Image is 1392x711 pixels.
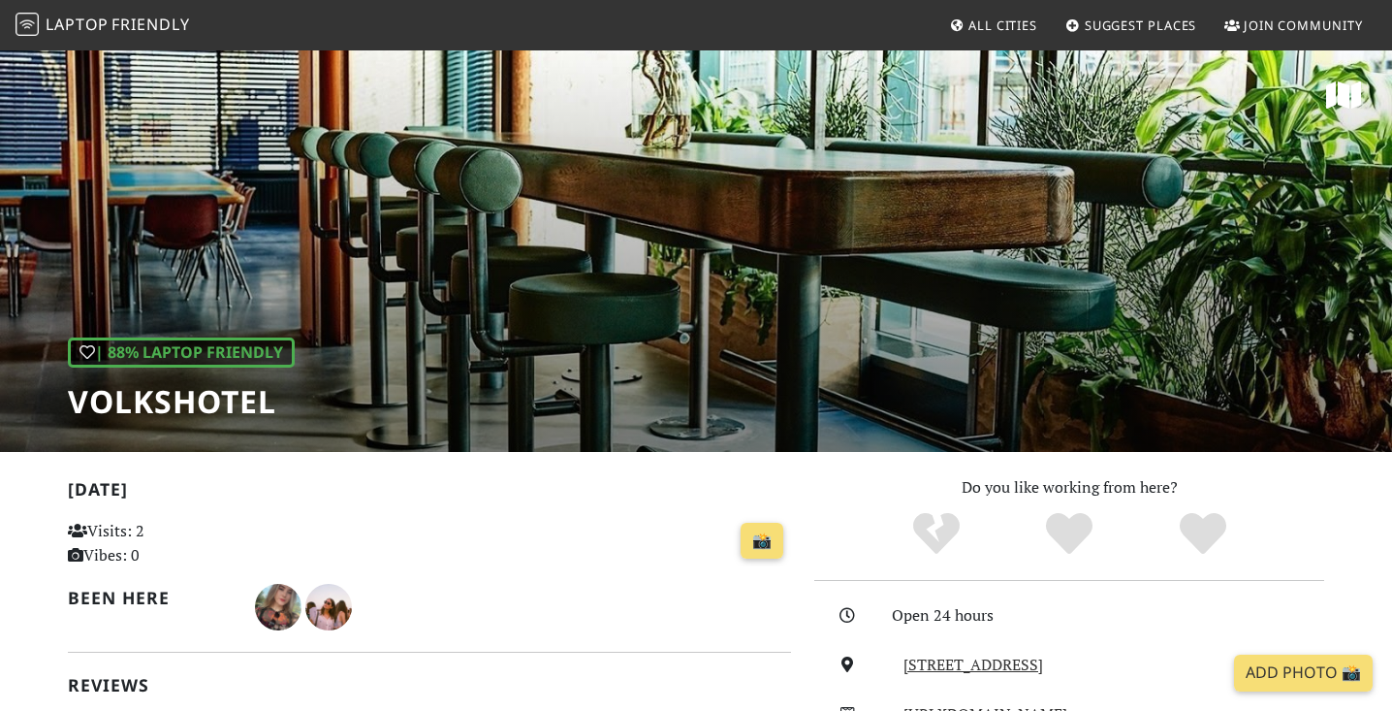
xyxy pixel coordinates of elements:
h2: Been here [68,588,232,608]
span: Suggest Places [1085,16,1197,34]
div: Yes [1002,510,1136,559]
div: Open 24 hours [892,603,1336,629]
a: Join Community [1217,8,1371,43]
span: Marta Fiolhais [305,595,352,616]
span: Friendly [111,14,189,35]
img: LaptopFriendly [16,13,39,36]
p: Visits: 2 Vibes: 0 [68,519,294,568]
div: Definitely! [1136,510,1270,559]
span: All Cities [968,16,1037,34]
a: Add Photo 📸 [1234,655,1373,692]
img: 5667-julia.jpg [255,584,301,630]
img: 1461-marta.jpg [305,584,352,630]
h2: [DATE] [68,479,791,507]
div: No [870,510,1003,559]
h2: Reviews [68,675,791,695]
h1: Volkshotel [68,383,295,420]
span: Julia Schilder [255,595,305,616]
p: Do you like working from here? [814,475,1324,501]
span: Join Community [1244,16,1363,34]
div: | 88% Laptop Friendly [68,338,295,369]
a: Suggest Places [1058,8,1205,43]
a: [STREET_ADDRESS] [903,654,1043,675]
a: All Cities [941,8,1045,43]
a: LaptopFriendly LaptopFriendly [16,9,190,43]
span: Laptop [46,14,109,35]
a: 📸 [741,523,783,560]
